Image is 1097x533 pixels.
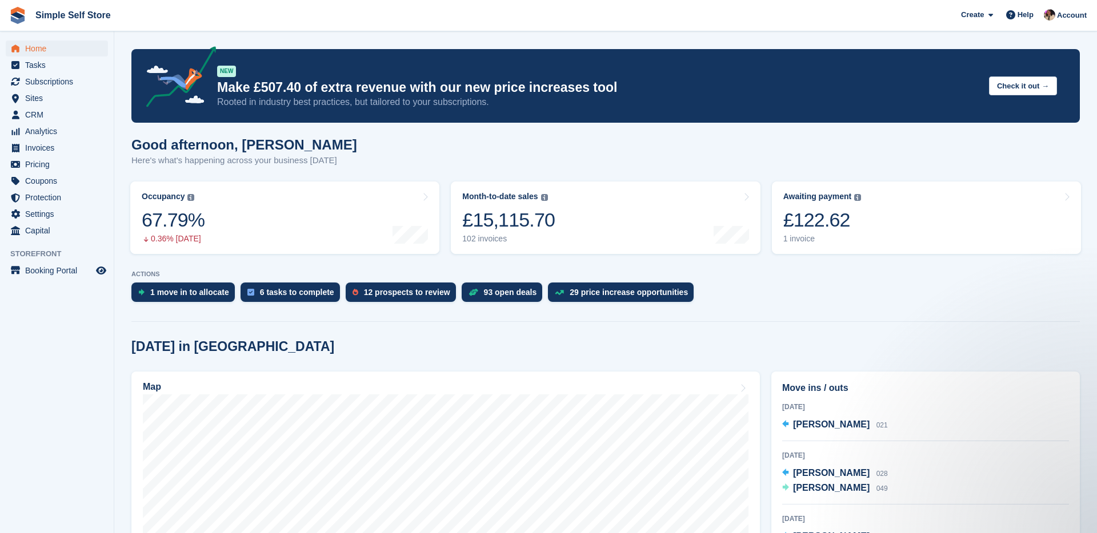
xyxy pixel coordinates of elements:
[961,9,984,21] span: Create
[25,41,94,56] span: Home
[142,234,205,244] div: 0.36% [DATE]
[782,450,1069,461] div: [DATE]
[6,223,108,239] a: menu
[131,270,1080,278] p: ACTIONS
[989,76,1057,95] button: Check it out →
[131,282,241,308] a: 1 move in to allocate
[6,123,108,139] a: menu
[353,289,358,296] img: prospect-51fa495bee0391a8d652442698ab0144808aea92771e9ea1ae160a38d050c398.svg
[854,194,861,201] img: icon-info-grey-7440780725fd019a000dd9b08b2336e03edf1995a4989e88bcd33f0948082b44.svg
[793,468,870,478] span: [PERSON_NAME]
[876,421,888,429] span: 021
[241,282,346,308] a: 6 tasks to complete
[94,264,108,277] a: Preview store
[25,173,94,189] span: Coupons
[131,154,357,167] p: Here's what's happening across your business [DATE]
[6,156,108,172] a: menu
[25,123,94,139] span: Analytics
[462,282,548,308] a: 93 open deals
[9,7,26,24] img: stora-icon-8386f47178a22dfd0bd8f6a31ec36ba5ce8667c1dd55bd0f319d3a0aa187defe.svg
[783,234,862,244] div: 1 invoice
[25,57,94,73] span: Tasks
[364,288,450,297] div: 12 prospects to review
[462,208,555,232] div: £15,115.70
[25,206,94,222] span: Settings
[1018,9,1034,21] span: Help
[1044,9,1055,21] img: Scott McCutcheon
[782,418,888,433] a: [PERSON_NAME] 021
[6,107,108,123] a: menu
[772,181,1081,254] a: Awaiting payment £122.62 1 invoice
[131,339,334,354] h2: [DATE] in [GEOGRAPHIC_DATA]
[142,192,185,201] div: Occupancy
[25,189,94,205] span: Protection
[876,470,888,478] span: 028
[6,57,108,73] a: menu
[142,208,205,232] div: 67.79%
[6,189,108,205] a: menu
[782,481,888,496] a: [PERSON_NAME] 049
[6,74,108,90] a: menu
[25,90,94,106] span: Sites
[6,41,108,56] a: menu
[25,74,94,90] span: Subscriptions
[451,181,760,254] a: Month-to-date sales £15,115.70 102 invoices
[247,289,254,296] img: task-75834270c22a3079a89374b754ae025e5fb1db73e45f91037f5363f120a921f8.svg
[187,194,194,201] img: icon-info-grey-7440780725fd019a000dd9b08b2336e03edf1995a4989e88bcd33f0948082b44.svg
[1057,10,1087,21] span: Account
[10,248,114,260] span: Storefront
[143,382,161,392] h2: Map
[217,66,236,77] div: NEW
[217,79,980,96] p: Make £507.40 of extra revenue with our new price increases tool
[6,206,108,222] a: menu
[346,282,462,308] a: 12 prospects to review
[137,46,217,111] img: price-adjustments-announcement-icon-8257ccfd72463d97f412b2fc003d46551f7dbcb40ab6d574587a9cd5c0d94...
[462,192,538,201] div: Month-to-date sales
[150,288,229,297] div: 1 move in to allocate
[31,6,115,25] a: Simple Self Store
[25,140,94,156] span: Invoices
[548,282,699,308] a: 29 price increase opportunities
[25,263,94,278] span: Booking Portal
[6,263,108,278] a: menu
[484,288,537,297] div: 93 open deals
[25,107,94,123] span: CRM
[782,402,1069,412] div: [DATE]
[793,483,870,492] span: [PERSON_NAME]
[876,484,888,492] span: 049
[6,173,108,189] a: menu
[6,140,108,156] a: menu
[570,288,688,297] div: 29 price increase opportunities
[217,96,980,108] p: Rooted in industry best practices, but tailored to your subscriptions.
[260,288,334,297] div: 6 tasks to complete
[131,137,357,152] h1: Good afternoon, [PERSON_NAME]
[469,288,478,296] img: deal-1b604bf984904fb50ccaf53a9ad4b4a5d6e5aea283cecdc64d6e3604feb123c2.svg
[6,90,108,106] a: menu
[462,234,555,244] div: 102 invoices
[783,192,852,201] div: Awaiting payment
[793,419,870,429] span: [PERSON_NAME]
[138,289,145,296] img: move_ins_to_allocate_icon-fdf77a2bb77ea45bf5b3d319d69a93e2d87916cf1d5bf7949dd705db3b84f3ca.svg
[782,466,888,481] a: [PERSON_NAME] 028
[25,156,94,172] span: Pricing
[783,208,862,232] div: £122.62
[130,181,439,254] a: Occupancy 67.79% 0.36% [DATE]
[782,514,1069,524] div: [DATE]
[25,223,94,239] span: Capital
[541,194,548,201] img: icon-info-grey-7440780725fd019a000dd9b08b2336e03edf1995a4989e88bcd33f0948082b44.svg
[555,290,564,295] img: price_increase_opportunities-93ffe204e8149a01c8c9dc8f82e8f89637d9d84a8eef4429ea346261dce0b2c0.svg
[782,381,1069,395] h2: Move ins / outs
